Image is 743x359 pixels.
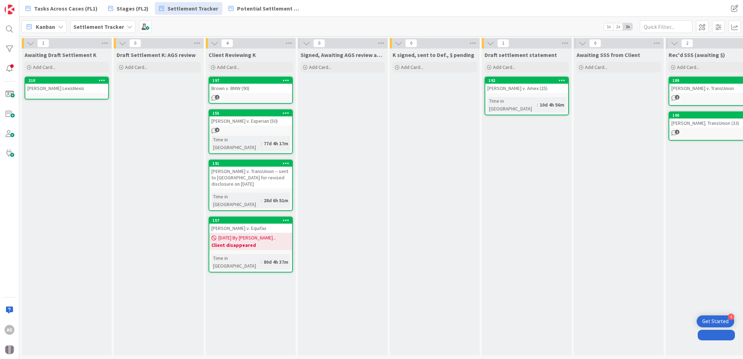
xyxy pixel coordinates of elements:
[73,23,124,30] b: Settlement Tracker
[209,51,256,58] span: Client Reviewing K
[129,39,141,47] span: 0
[209,110,292,116] div: 155
[212,161,292,166] div: 191
[493,64,515,70] span: Add Card...
[209,167,292,188] div: [PERSON_NAME] v. TransUnion -- sent to [GEOGRAPHIC_DATA] for revised disclosure on [DATE]
[485,77,568,84] div: 192
[237,4,301,13] span: Potential Settlement (Discussions)
[640,20,692,33] input: Quick Filter...
[104,2,153,15] a: Stages (FL2)
[34,4,98,13] span: Tasks Across Cases (FL1)
[313,39,325,47] span: 0
[21,2,102,15] a: Tasks Across Cases (FL1)
[613,23,623,30] span: 2x
[155,2,222,15] a: Settlement Tracker
[125,64,147,70] span: Add Card...
[669,51,725,58] span: Rec'd SSS (awaiting $)
[485,51,557,58] span: Draft settlement statement
[262,197,290,204] div: 28d 6h 51m
[589,39,601,47] span: 0
[211,254,261,270] div: Time in [GEOGRAPHIC_DATA]
[485,77,569,115] a: 192[PERSON_NAME] v. Amex (25)Time in [GEOGRAPHIC_DATA]:10d 4h 56m
[401,64,423,70] span: Add Card...
[261,140,262,147] span: :
[681,39,693,47] span: 2
[211,193,261,208] div: Time in [GEOGRAPHIC_DATA]
[217,64,239,70] span: Add Card...
[36,23,55,31] span: Kanban
[585,64,607,70] span: Add Card...
[261,197,262,204] span: :
[117,51,196,58] span: Draft Settlement K: AGS review
[497,39,509,47] span: 1
[604,23,613,30] span: 1x
[262,140,290,147] div: 77d 4h 17m
[25,51,97,58] span: Awaiting Draft Settlement K
[697,315,734,327] div: Open Get Started checklist, remaining modules: 4
[209,160,292,167] div: 191
[209,110,292,126] div: 155[PERSON_NAME] v. Experian (50)
[209,217,292,233] div: 157[PERSON_NAME] v. Equifax
[677,64,699,70] span: Add Card...
[405,39,417,47] span: 0
[209,109,293,154] a: 155[PERSON_NAME] v. Experian (50)Time in [GEOGRAPHIC_DATA]:77d 4h 17m
[209,217,293,273] a: 157[PERSON_NAME] v. Equifax[DATE] By [PERSON_NAME]...Client disappearedTime in [GEOGRAPHIC_DATA]:...
[261,258,262,266] span: :
[309,64,331,70] span: Add Card...
[209,224,292,233] div: [PERSON_NAME] v. Equifax
[25,84,108,93] div: [PERSON_NAME] LexisNexis
[33,64,55,70] span: Add Card...
[728,314,734,320] div: 4
[209,217,292,224] div: 157
[209,84,292,93] div: Brown v. BMW (90)
[301,51,385,58] span: Signed, Awaiting AGS review and return to Defendant
[37,39,49,47] span: 1
[215,128,219,132] span: 2
[393,51,474,58] span: K signed, sent to Def., $ pending
[212,78,292,83] div: 197
[5,325,14,335] div: AS
[537,101,538,109] span: :
[221,39,233,47] span: 4
[262,258,290,266] div: 80d 4h 37m
[485,84,568,93] div: [PERSON_NAME] v. Amex (25)
[25,77,108,93] div: 210[PERSON_NAME] LexisNexis
[25,77,108,84] div: 210
[211,242,290,249] b: Client disappeared
[5,345,14,354] img: avatar
[488,78,568,83] div: 192
[209,116,292,126] div: [PERSON_NAME] v. Experian (50)
[212,111,292,116] div: 155
[117,4,149,13] span: Stages (FL2)
[215,95,219,100] span: 1
[485,77,568,93] div: 192[PERSON_NAME] v. Amex (25)
[209,77,292,93] div: 197Brown v. BMW (90)
[224,2,305,15] a: Potential Settlement (Discussions)
[25,77,109,100] a: 210[PERSON_NAME] LexisNexis
[28,78,108,83] div: 210
[209,77,293,104] a: 197Brown v. BMW (90)
[487,97,537,113] div: Time in [GEOGRAPHIC_DATA]
[675,95,679,100] span: 2
[675,130,679,134] span: 2
[5,5,14,14] img: Visit kanbanzone.com
[209,160,293,211] a: 191[PERSON_NAME] v. TransUnion -- sent to [GEOGRAPHIC_DATA] for revised disclosure on [DATE]Time ...
[209,77,292,84] div: 197
[211,136,261,151] div: Time in [GEOGRAPHIC_DATA]
[218,234,276,242] span: [DATE] By [PERSON_NAME]...
[209,160,292,188] div: 191[PERSON_NAME] v. TransUnion -- sent to [GEOGRAPHIC_DATA] for revised disclosure on [DATE]
[212,218,292,223] div: 157
[577,51,640,58] span: Awaiting SSS from Client
[702,318,729,325] div: Get Started
[167,4,218,13] span: Settlement Tracker
[623,23,632,30] span: 3x
[538,101,566,109] div: 10d 4h 56m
